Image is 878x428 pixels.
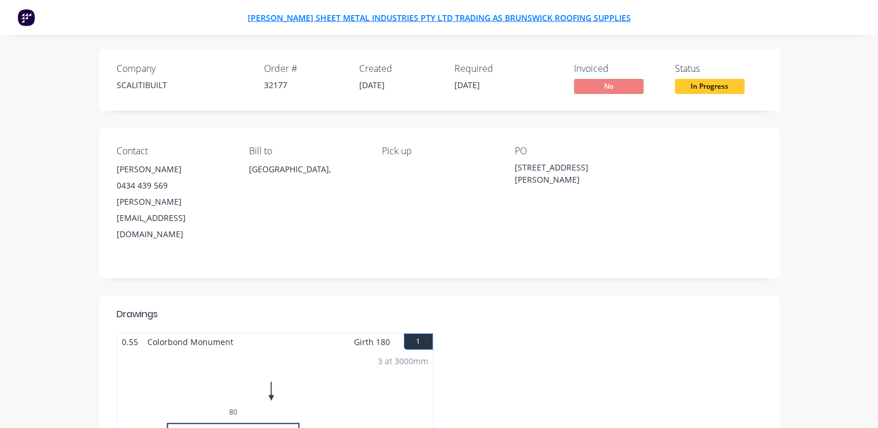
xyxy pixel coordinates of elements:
div: Bill to [249,146,363,157]
div: [PERSON_NAME]0434 439 569[PERSON_NAME][EMAIL_ADDRESS][DOMAIN_NAME] [117,161,231,242]
div: Contact [117,146,231,157]
span: [DATE] [454,79,480,90]
div: Order # [264,63,345,74]
div: Created [359,63,440,74]
div: 0434 439 569 [117,177,231,194]
span: Colorbond Monument [143,333,238,350]
div: Pick up [382,146,496,157]
span: Girth 180 [354,333,390,350]
div: [GEOGRAPHIC_DATA], [249,161,363,177]
div: [STREET_ADDRESS][PERSON_NAME] [515,161,629,186]
div: Status [675,63,762,74]
span: No [574,79,644,93]
div: PO [515,146,629,157]
div: [PERSON_NAME] [117,161,231,177]
div: [GEOGRAPHIC_DATA], [249,161,363,198]
div: 32177 [264,79,345,91]
div: [PERSON_NAME][EMAIL_ADDRESS][DOMAIN_NAME] [117,194,231,242]
div: 3 at 3000mm [378,355,428,367]
div: Required [454,63,536,74]
button: 1 [404,333,433,350]
div: Invoiced [574,63,661,74]
span: [DATE] [359,79,385,90]
span: 0.55 [117,333,143,350]
span: In Progress [675,79,745,93]
img: Factory [17,9,35,26]
div: SCALITIBUILT [117,79,250,91]
div: Drawings [117,307,158,321]
div: Company [117,63,250,74]
a: [PERSON_NAME] Sheet Metal Industries PTY LTD trading as Brunswick Roofing Supplies [248,12,631,23]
